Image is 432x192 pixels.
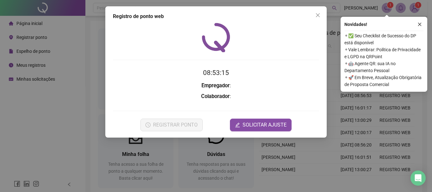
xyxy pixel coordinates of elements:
[230,119,292,131] button: editSOLICITAR AJUSTE
[344,46,423,60] span: ⚬ Vale Lembrar: Política de Privacidade e LGPD na QRPoint
[344,60,423,74] span: ⚬ 🤖 Agente QR: sua IA no Departamento Pessoal
[417,22,422,27] span: close
[313,10,323,20] button: Close
[315,13,320,18] span: close
[113,13,319,20] div: Registro de ponto web
[344,74,423,88] span: ⚬ 🚀 Em Breve, Atualização Obrigatória de Proposta Comercial
[410,170,426,186] div: Open Intercom Messenger
[235,122,240,127] span: edit
[202,23,230,52] img: QRPoint
[344,21,367,28] span: Novidades !
[203,69,229,77] time: 08:53:15
[201,93,230,99] strong: Colaborador
[140,119,203,131] button: REGISTRAR PONTO
[113,82,319,90] h3: :
[113,92,319,101] h3: :
[344,32,423,46] span: ⚬ ✅ Seu Checklist de Sucesso do DP está disponível
[243,121,287,129] span: SOLICITAR AJUSTE
[201,83,230,89] strong: Empregador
